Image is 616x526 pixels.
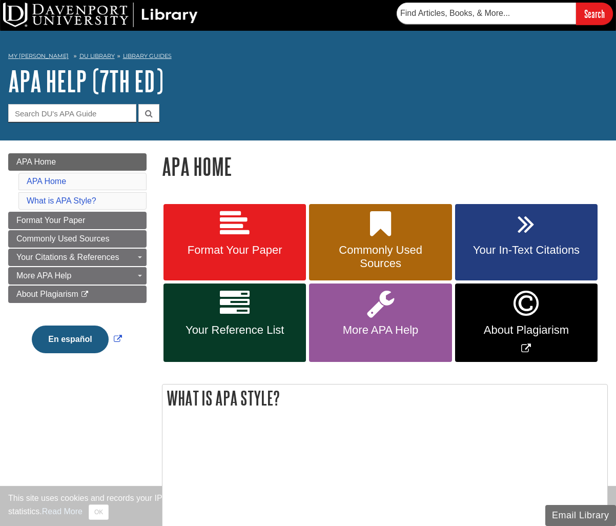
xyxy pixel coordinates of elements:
span: APA Home [16,157,56,166]
button: Email Library [545,505,616,526]
span: Format Your Paper [171,244,298,257]
h2: What is APA Style? [162,385,607,412]
input: Find Articles, Books, & More... [397,3,576,24]
button: Close [89,504,109,520]
a: More APA Help [309,284,451,362]
a: About Plagiarism [8,286,147,303]
span: More APA Help [317,323,444,337]
a: Library Guides [123,52,172,59]
a: More APA Help [8,267,147,285]
span: Your Citations & References [16,253,119,261]
a: Commonly Used Sources [8,230,147,248]
a: Format Your Paper [8,212,147,229]
a: Commonly Used Sources [309,204,451,281]
input: Search DU's APA Guide [8,104,136,122]
nav: breadcrumb [8,49,608,66]
a: Read More [42,507,83,516]
span: Commonly Used Sources [16,234,109,243]
input: Search [576,3,613,25]
a: APA Home [27,177,66,186]
img: DU Library [3,3,198,27]
span: Commonly Used Sources [317,244,444,270]
span: About Plagiarism [463,323,590,337]
span: About Plagiarism [16,290,78,298]
a: What is APA Style? [27,196,96,205]
a: DU Library [79,52,115,59]
span: Your Reference List [171,323,298,337]
span: Your In-Text Citations [463,244,590,257]
a: Link opens in new window [29,335,124,343]
a: Link opens in new window [455,284,598,362]
i: This link opens in a new window [80,291,89,298]
div: Guide Page Menu [8,153,147,371]
a: APA Home [8,153,147,171]
form: Searches DU Library's articles, books, and more [397,3,613,25]
a: Your In-Text Citations [455,204,598,281]
a: My [PERSON_NAME] [8,52,69,60]
a: Your Citations & References [8,249,147,266]
span: More APA Help [16,271,71,280]
span: Format Your Paper [16,216,85,225]
div: This site uses cookies and records your IP address for usage statistics. Additionally, we use Goo... [8,492,608,520]
h1: APA Home [162,153,608,179]
a: Your Reference List [163,284,306,362]
a: Format Your Paper [163,204,306,281]
a: APA Help (7th Ed) [8,65,163,97]
button: En español [32,326,108,353]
